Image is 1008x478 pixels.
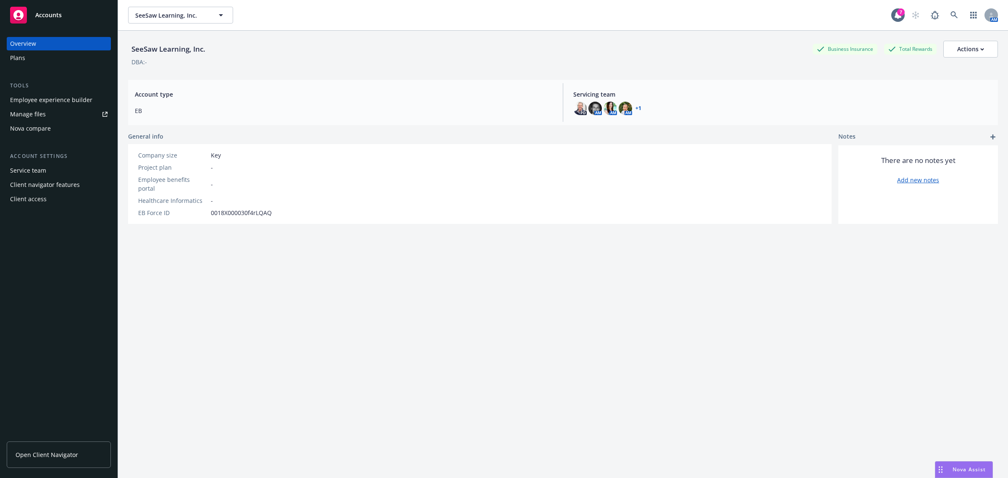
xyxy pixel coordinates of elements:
span: 0018X000030f4rLQAQ [211,208,272,217]
a: Client navigator features [7,178,111,192]
a: Add new notes [897,176,939,184]
img: photo [588,102,602,115]
div: Overview [10,37,36,50]
div: Healthcare Informatics [138,196,207,205]
a: Manage files [7,108,111,121]
div: Employee experience builder [10,93,92,107]
div: DBA: - [131,58,147,66]
div: Business Insurance [813,44,877,54]
a: Service team [7,164,111,177]
div: Nova compare [10,122,51,135]
a: +1 [635,106,641,111]
span: EB [135,106,553,115]
img: photo [619,102,632,115]
div: Total Rewards [884,44,937,54]
span: There are no notes yet [881,155,955,165]
a: Employee experience builder [7,93,111,107]
div: Account settings [7,152,111,160]
a: Switch app [965,7,982,24]
a: Report a Bug [927,7,943,24]
a: Search [946,7,963,24]
span: - [211,196,213,205]
div: Manage files [10,108,46,121]
button: Actions [943,41,998,58]
span: Nova Assist [953,466,986,473]
div: Actions [957,41,984,57]
a: add [988,132,998,142]
span: Servicing team [573,90,991,99]
div: Drag to move [935,462,946,478]
span: Accounts [35,12,62,18]
span: Open Client Navigator [16,450,78,459]
a: Nova compare [7,122,111,135]
div: Client access [10,192,47,206]
a: Plans [7,51,111,65]
a: Overview [7,37,111,50]
div: Employee benefits portal [138,175,207,193]
a: Client access [7,192,111,206]
button: Nova Assist [935,461,993,478]
img: photo [573,102,587,115]
div: Project plan [138,163,207,172]
span: SeeSaw Learning, Inc. [135,11,208,20]
span: - [211,163,213,172]
span: - [211,180,213,189]
a: Start snowing [907,7,924,24]
div: Tools [7,81,111,90]
div: Company size [138,151,207,160]
a: Accounts [7,3,111,27]
span: Key [211,151,221,160]
span: Account type [135,90,553,99]
img: photo [604,102,617,115]
div: Service team [10,164,46,177]
div: SeeSaw Learning, Inc. [128,44,209,55]
span: General info [128,132,163,141]
div: EB Force ID [138,208,207,217]
button: SeeSaw Learning, Inc. [128,7,233,24]
div: 7 [897,8,905,16]
div: Plans [10,51,25,65]
span: Notes [838,132,856,142]
div: Client navigator features [10,178,80,192]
